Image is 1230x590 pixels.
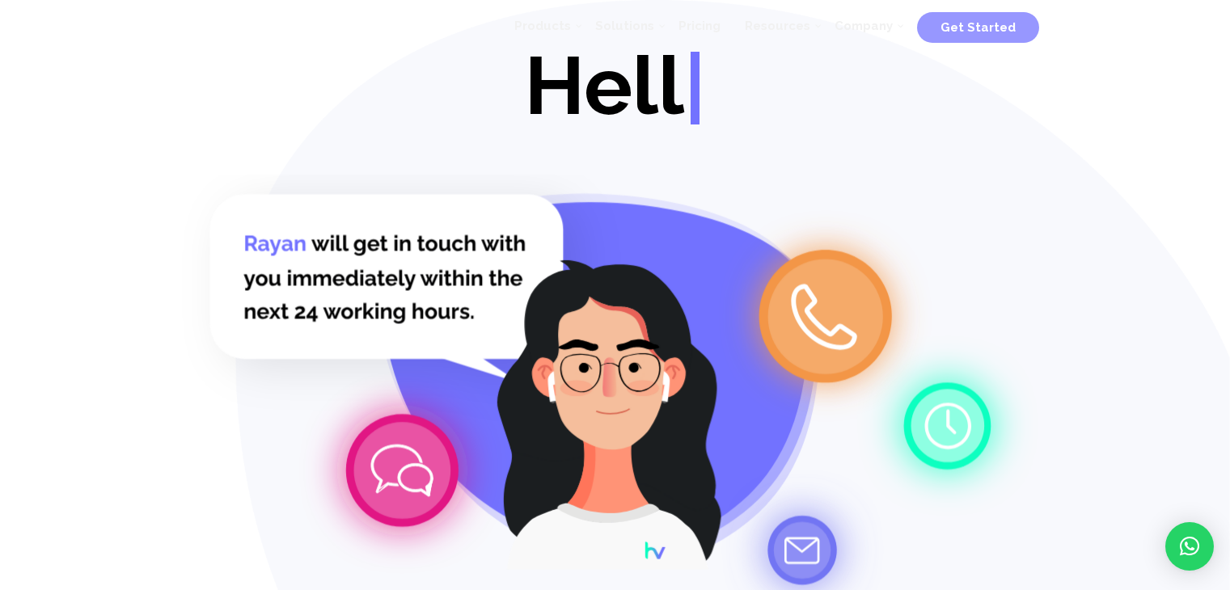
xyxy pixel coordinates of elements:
tspan: next 24 working hours. [243,298,475,324]
span: Solutions [595,19,654,33]
span: Resources [745,19,810,33]
span: | [684,38,706,133]
a: Resources [733,2,822,50]
span: Products [514,19,571,33]
tspan: will get in touch with [311,230,526,256]
tspan: Rayan [243,230,306,256]
span: Get Started [940,20,1016,35]
tspan: you immediately within the [243,264,523,290]
a: Solutions [583,2,666,50]
a: Pricing [666,2,733,50]
span: Company [835,19,893,33]
span: Pricing [678,19,721,33]
a: Company [822,2,905,50]
span: Hell [525,38,684,133]
a: Products [502,2,583,50]
a: Get Started [917,14,1039,38]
